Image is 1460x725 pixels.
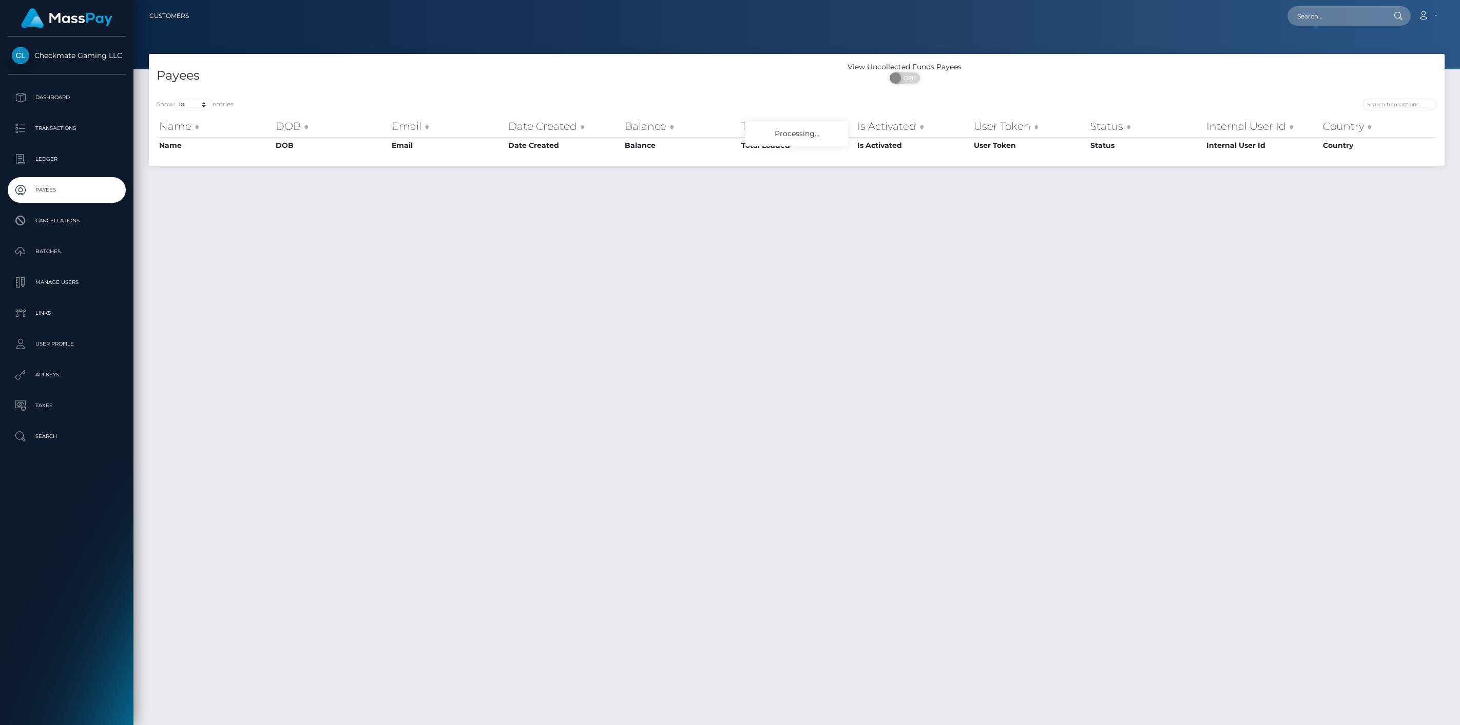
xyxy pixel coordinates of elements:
th: Balance [622,137,739,154]
span: OFF [895,72,921,84]
a: Taxes [8,393,126,418]
th: User Token [971,116,1088,137]
a: Payees [8,177,126,203]
div: View Uncollected Funds Payees [797,62,1013,72]
img: Checkmate Gaming LLC [12,47,29,64]
a: Batches [8,239,126,264]
th: Is Activated [855,137,971,154]
img: MassPay Logo [21,8,112,28]
a: API Keys [8,362,126,388]
th: Balance [622,116,739,137]
th: Internal User Id [1204,137,1320,154]
a: Ledger [8,146,126,172]
p: Taxes [12,398,122,413]
p: Dashboard [12,90,122,105]
a: User Profile [8,331,126,357]
th: Total Loaded [739,116,855,137]
th: Email [389,137,506,154]
select: Showentries [174,99,213,110]
p: Search [12,429,122,444]
a: Links [8,300,126,326]
span: Checkmate Gaming LLC [8,51,126,60]
a: Customers [149,5,189,27]
th: Date Created [506,137,622,154]
a: Manage Users [8,270,126,295]
th: Name [157,137,273,154]
p: API Keys [12,367,122,383]
th: Date Created [506,116,622,137]
th: Status [1088,116,1204,137]
label: Show entries [157,99,234,110]
th: Email [389,116,506,137]
a: Cancellations [8,208,126,234]
p: Cancellations [12,213,122,228]
p: Transactions [12,121,122,136]
p: Links [12,306,122,321]
h4: Payees [157,67,789,85]
input: Search... [1288,6,1384,26]
a: Transactions [8,116,126,141]
th: Status [1088,137,1204,154]
div: Processing... [745,121,848,146]
p: Payees [12,182,122,198]
th: Country [1320,137,1437,154]
th: Is Activated [855,116,971,137]
th: Total Loaded [739,137,855,154]
th: User Token [971,137,1088,154]
th: DOB [273,137,390,154]
th: Country [1320,116,1437,137]
a: Dashboard [8,85,126,110]
th: Internal User Id [1204,116,1320,137]
p: Manage Users [12,275,122,290]
th: DOB [273,116,390,137]
input: Search transactions [1362,99,1437,110]
p: Batches [12,244,122,259]
p: Ledger [12,151,122,167]
th: Name [157,116,273,137]
a: Search [8,424,126,449]
p: User Profile [12,336,122,352]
